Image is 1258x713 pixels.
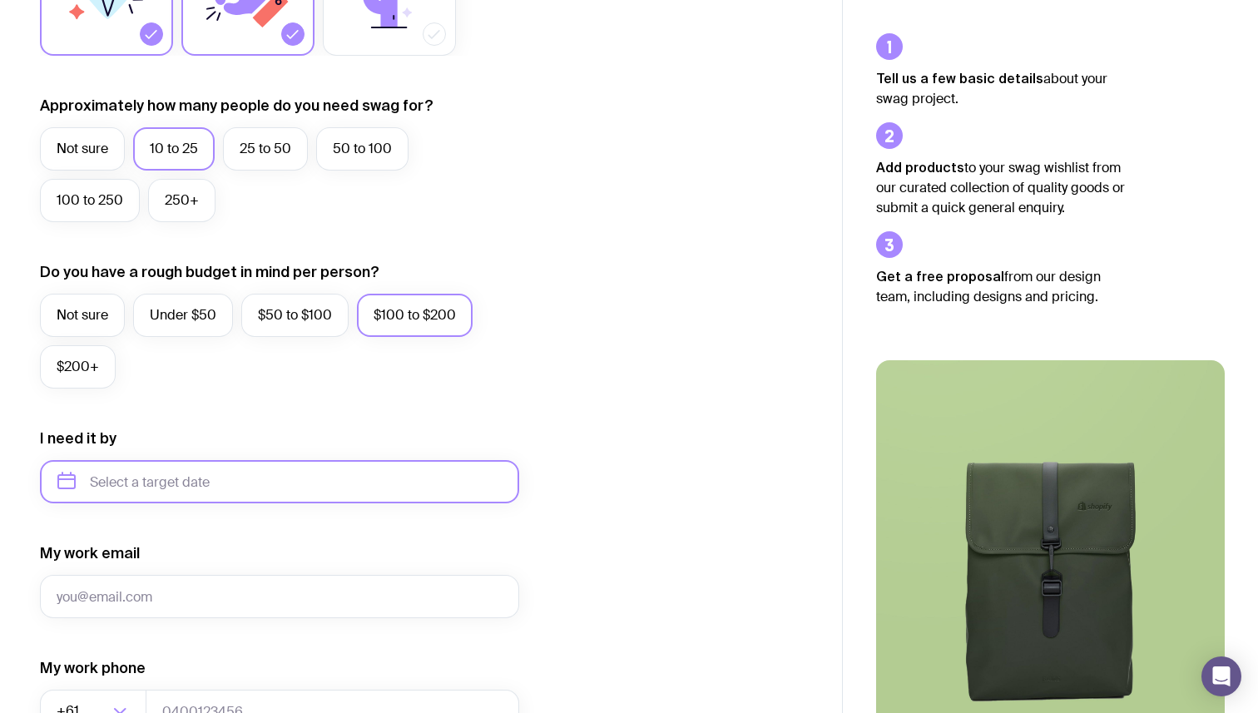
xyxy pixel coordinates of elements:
[40,428,116,448] label: I need it by
[40,294,125,337] label: Not sure
[133,294,233,337] label: Under $50
[40,127,125,171] label: Not sure
[40,96,433,116] label: Approximately how many people do you need swag for?
[1201,656,1241,696] div: Open Intercom Messenger
[148,179,215,222] label: 250+
[40,575,519,618] input: you@email.com
[223,127,308,171] label: 25 to 50
[876,71,1043,86] strong: Tell us a few basic details
[876,266,1126,307] p: from our design team, including designs and pricing.
[876,160,964,175] strong: Add products
[40,262,379,282] label: Do you have a rough budget in mind per person?
[876,68,1126,109] p: about your swag project.
[40,179,140,222] label: 100 to 250
[133,127,215,171] label: 10 to 25
[357,294,473,337] label: $100 to $200
[40,543,140,563] label: My work email
[40,658,146,678] label: My work phone
[40,460,519,503] input: Select a target date
[876,157,1126,218] p: to your swag wishlist from our curated collection of quality goods or submit a quick general enqu...
[40,345,116,389] label: $200+
[876,269,1004,284] strong: Get a free proposal
[241,294,349,337] label: $50 to $100
[316,127,409,171] label: 50 to 100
